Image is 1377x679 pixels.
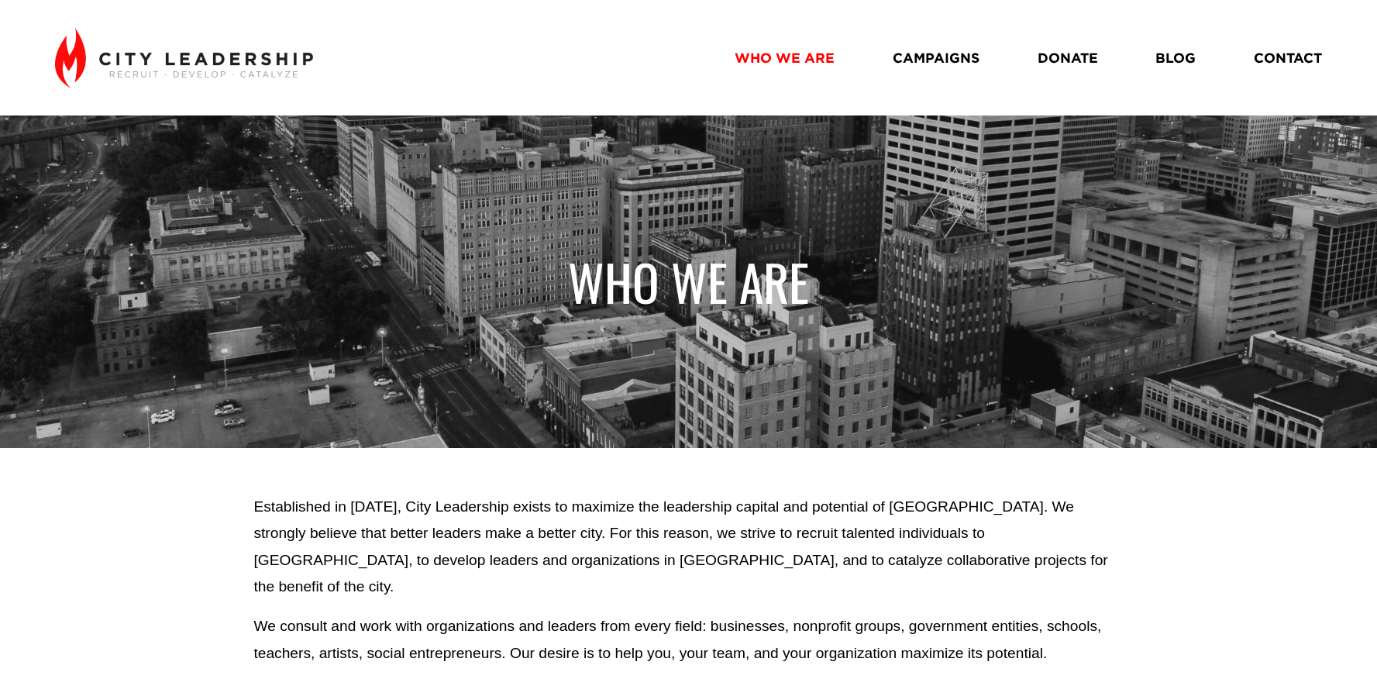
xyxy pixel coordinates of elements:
a: BLOG [1155,44,1196,71]
p: Established in [DATE], City Leadership exists to maximize the leadership capital and potential of... [253,494,1123,601]
h1: WHO WE ARE [253,251,1123,312]
a: DONATE [1038,44,1098,71]
a: WHO WE ARE [735,44,835,71]
a: CONTACT [1254,44,1322,71]
img: City Leadership - Recruit. Develop. Catalyze. [55,28,313,88]
p: We consult and work with organizations and leaders from every field: businesses, nonprofit groups... [253,613,1123,667]
a: CAMPAIGNS [893,44,979,71]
